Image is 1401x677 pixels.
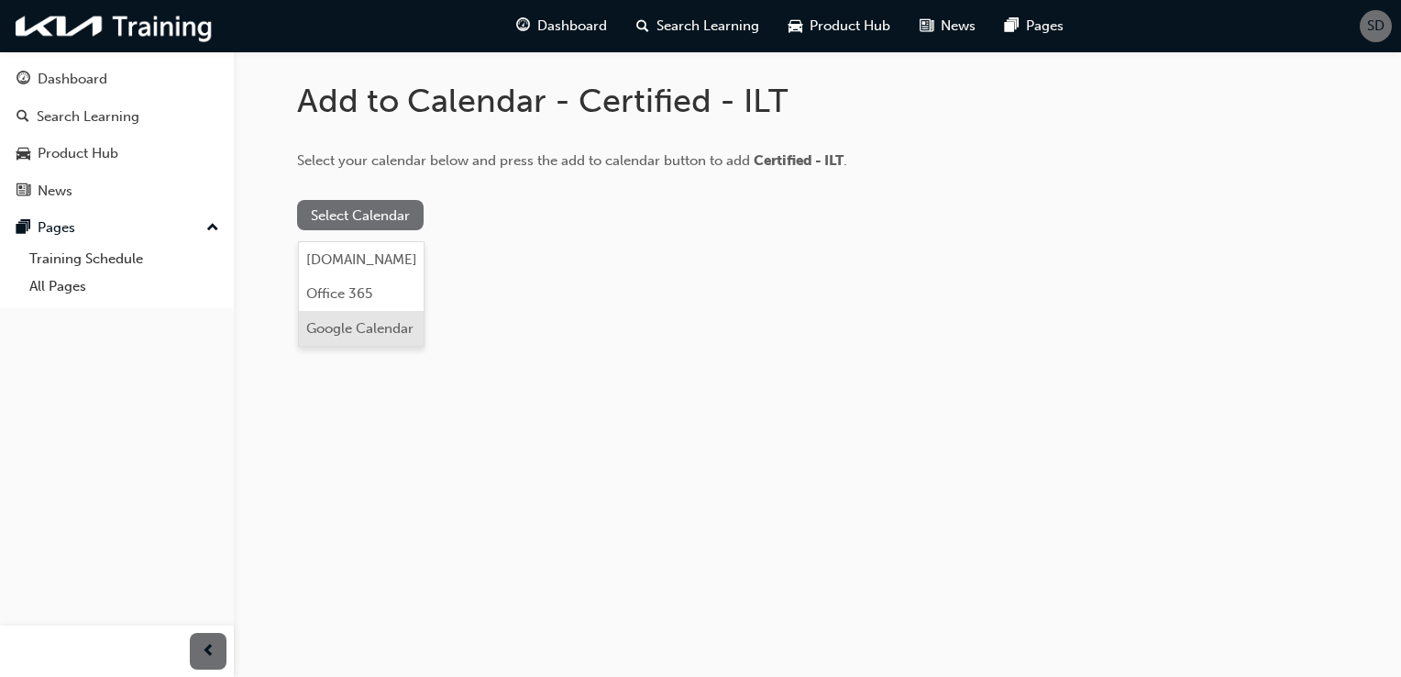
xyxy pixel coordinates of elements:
span: car-icon [789,15,802,38]
button: Google Calendar [299,311,424,346]
button: DashboardSearch LearningProduct HubNews [7,59,226,211]
span: guage-icon [516,15,530,38]
a: pages-iconPages [990,7,1078,45]
h1: Add to Calendar - Certified - ILT [297,81,1031,121]
span: search-icon [636,15,649,38]
span: SD [1367,16,1384,37]
a: guage-iconDashboard [502,7,622,45]
span: Select your calendar below and press the add to calendar button to add . [297,152,847,169]
span: up-icon [206,216,219,240]
span: Search Learning [656,16,759,37]
span: search-icon [17,109,29,126]
div: [DOMAIN_NAME] [306,250,417,271]
span: Dashboard [537,16,607,37]
span: car-icon [17,146,30,162]
img: kia-training [9,7,220,45]
a: Dashboard [7,62,226,96]
div: Pages [38,217,75,239]
span: pages-icon [17,220,30,237]
span: News [941,16,976,37]
button: Pages [7,211,226,245]
div: Office 365 [306,283,372,305]
a: Search Learning [7,100,226,134]
button: [DOMAIN_NAME] [299,242,424,277]
span: Certified - ILT [754,152,844,169]
span: guage-icon [17,72,30,88]
button: Office 365 [299,277,424,312]
a: Product Hub [7,137,226,171]
button: Select Calendar [297,200,424,230]
span: news-icon [920,15,933,38]
a: News [7,174,226,208]
span: pages-icon [1005,15,1019,38]
span: Product Hub [810,16,890,37]
div: News [38,181,72,202]
a: Training Schedule [22,245,226,273]
a: car-iconProduct Hub [774,7,905,45]
span: news-icon [17,183,30,200]
div: Search Learning [37,106,139,128]
button: SD [1360,10,1392,42]
span: Pages [1026,16,1064,37]
a: search-iconSearch Learning [622,7,774,45]
div: Google Calendar [306,318,414,339]
a: All Pages [22,272,226,301]
a: news-iconNews [905,7,990,45]
div: Product Hub [38,143,118,164]
span: prev-icon [202,640,215,663]
div: Dashboard [38,69,107,90]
